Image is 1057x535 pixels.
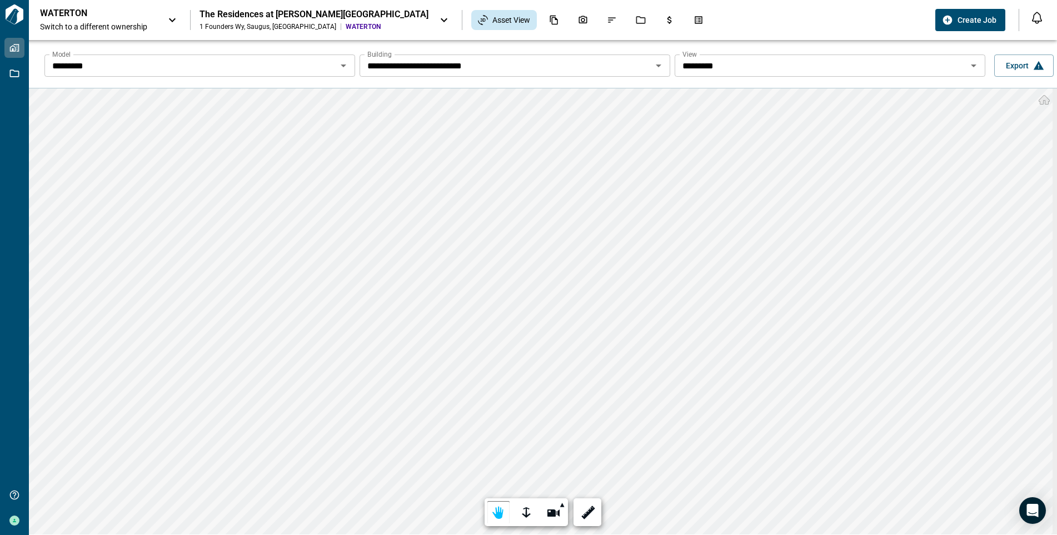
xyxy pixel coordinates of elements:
div: The Residences at [PERSON_NAME][GEOGRAPHIC_DATA] [200,9,428,20]
div: Budgets [658,11,681,29]
div: Jobs [629,11,652,29]
div: Takeoff Center [687,11,710,29]
label: View [682,49,697,59]
button: Open [651,58,666,73]
div: 1 Founders Wy , Saugus , [GEOGRAPHIC_DATA] [200,22,336,31]
button: Export [994,55,1054,77]
div: Photos [571,11,595,29]
span: Create Job [958,14,996,26]
span: Switch to a different ownership [40,21,157,32]
span: Export [1006,60,1029,71]
p: WATERTON [40,8,140,19]
button: Create Job [935,9,1005,31]
span: Asset View [492,14,530,26]
div: Asset View [471,10,537,30]
div: Issues & Info [600,11,624,29]
button: Open [966,58,981,73]
button: Open [336,58,351,73]
div: Open Intercom Messenger [1019,497,1046,524]
label: Building [367,49,392,59]
label: Model [52,49,71,59]
button: Open notification feed [1028,9,1046,27]
span: WATERTON [346,22,428,31]
div: Documents [542,11,566,29]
